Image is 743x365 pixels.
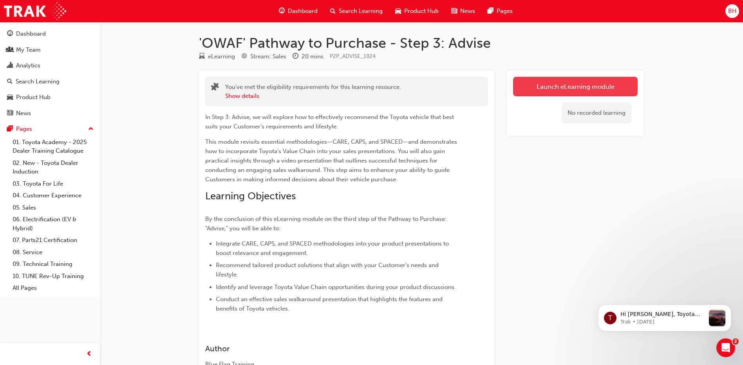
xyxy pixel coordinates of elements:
a: 03. Toyota For Life [9,178,97,190]
a: 05. Sales [9,202,97,214]
div: Pages [16,125,32,134]
iframe: Intercom notifications message [586,289,743,344]
span: Search Learning [339,7,383,16]
a: search-iconSearch Learning [324,3,389,19]
a: 04. Customer Experience [9,190,97,202]
button: Pages [3,122,97,136]
button: BH [725,4,739,18]
a: 06. Electrification (EV & Hybrid) [9,213,97,234]
span: News [460,7,475,16]
span: search-icon [7,78,13,85]
h1: 'OWAF' Pathway to Purchase - Step 3: Advise [199,34,644,52]
span: In Step 3: Advise, we will explore how to effectively recommend the Toyota vehicle that best suit... [205,114,456,130]
span: Conduct an effective sales walkaround presentation that highlights the features and benefits of T... [216,296,444,312]
span: puzzle-icon [211,83,219,92]
a: Launch eLearning module [513,77,638,96]
iframe: Intercom live chat [716,338,735,357]
div: Search Learning [16,77,60,86]
a: car-iconProduct Hub [389,3,445,19]
span: prev-icon [86,349,92,359]
a: pages-iconPages [481,3,519,19]
a: 08. Service [9,246,97,258]
span: up-icon [88,124,94,134]
span: news-icon [7,110,13,117]
a: 07. Parts21 Certification [9,234,97,246]
span: car-icon [7,94,13,101]
span: guage-icon [279,6,285,16]
span: search-icon [330,6,336,16]
button: DashboardMy TeamAnalyticsSearch LearningProduct HubNews [3,25,97,122]
div: Stream: Sales [250,52,286,61]
span: pages-icon [7,126,13,133]
div: You've met the eligibility requirements for this learning resource. [225,83,401,100]
div: Dashboard [16,29,46,38]
img: Trak [4,2,66,20]
a: news-iconNews [445,3,481,19]
span: 2 [732,338,739,345]
div: News [16,109,31,118]
div: 20 mins [302,52,324,61]
span: Recommend tailored product solutions that align with your Customer’s needs and lifestyle. [216,262,440,278]
div: eLearning [208,52,235,61]
div: Product Hub [16,93,51,102]
span: Identify and leverage Toyota Value Chain opportunities during your product discussions. [216,284,456,291]
div: Stream [241,52,286,61]
div: Analytics [16,61,40,70]
a: News [3,106,97,121]
span: BH [728,7,736,16]
div: Type [199,52,235,61]
a: Search Learning [3,74,97,89]
span: news-icon [451,6,457,16]
span: Integrate CARE, CAPS, and SPACED methodologies into your product presentations to boost relevance... [216,240,450,257]
a: Product Hub [3,90,97,105]
span: Product Hub [404,7,439,16]
span: learningResourceType_ELEARNING-icon [199,53,205,60]
span: Learning resource code [330,53,376,60]
span: chart-icon [7,62,13,69]
span: guage-icon [7,31,13,38]
a: 10. TUNE Rev-Up Training [9,270,97,282]
span: clock-icon [293,53,298,60]
a: All Pages [9,282,97,294]
div: No recorded learning [562,103,631,123]
a: guage-iconDashboard [273,3,324,19]
a: My Team [3,43,97,57]
a: Dashboard [3,27,97,41]
div: Duration [293,52,324,61]
span: This module revisits essential methodologies—CARE, CAPS, and SPACED—and demonstrates how to incor... [205,138,459,183]
span: target-icon [241,53,247,60]
button: Show details [225,92,259,101]
a: 09. Technical Training [9,258,97,270]
div: My Team [16,45,41,54]
span: Pages [497,7,513,16]
span: Dashboard [288,7,318,16]
a: 02. New - Toyota Dealer Induction [9,157,97,178]
span: car-icon [395,6,401,16]
span: Learning Objectives [205,190,296,202]
span: By the conclusion of this eLearning module on the third step of the Pathway to Purchase: "Advise,... [205,215,448,232]
span: pages-icon [488,6,494,16]
span: people-icon [7,47,13,54]
a: 01. Toyota Academy - 2025 Dealer Training Catalogue [9,136,97,157]
h3: Author [205,344,460,353]
a: Analytics [3,58,97,73]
